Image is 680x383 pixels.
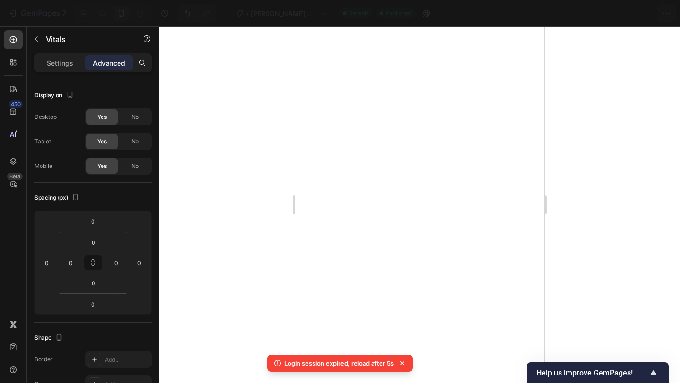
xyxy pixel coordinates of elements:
[109,256,123,270] input: 0px
[84,276,103,290] input: 0px
[34,113,57,121] div: Desktop
[284,358,394,368] p: Login session expired, reload after 5s
[590,9,606,17] span: Save
[295,26,544,383] iframe: Design area
[131,137,139,146] span: No
[40,256,54,270] input: 0
[4,4,70,23] button: 7
[7,173,23,180] div: Beta
[47,58,73,68] p: Settings
[64,256,78,270] input: 0px
[34,137,51,146] div: Tablet
[536,367,659,378] button: Show survey - Help us improve GemPages!
[34,332,65,344] div: Shape
[34,162,52,170] div: Mobile
[84,297,102,311] input: 0
[131,162,139,170] span: No
[62,8,66,19] p: 7
[178,4,216,23] div: Undo/Redo
[497,8,557,18] span: Assigned Products
[34,355,53,364] div: Border
[34,191,81,204] div: Spacing (px)
[617,4,657,23] button: Publish
[648,337,671,359] iframe: Intercom live chat
[9,100,23,108] div: 450
[34,89,76,102] div: Display on
[489,4,578,23] button: Assigned Products
[132,256,146,270] input: 0
[46,33,126,45] p: Vitals
[348,9,368,17] span: Default
[131,113,139,121] span: No
[97,162,107,170] span: Yes
[251,8,316,18] span: [PERSON_NAME] of product page
[84,235,103,250] input: 0px
[385,9,411,17] span: Published
[93,58,125,68] p: Advanced
[97,113,107,121] span: Yes
[105,356,149,364] div: Add...
[582,4,613,23] button: Save
[246,8,249,18] span: /
[625,8,649,18] div: Publish
[84,214,102,228] input: 0
[536,368,648,377] span: Help us improve GemPages!
[97,137,107,146] span: Yes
